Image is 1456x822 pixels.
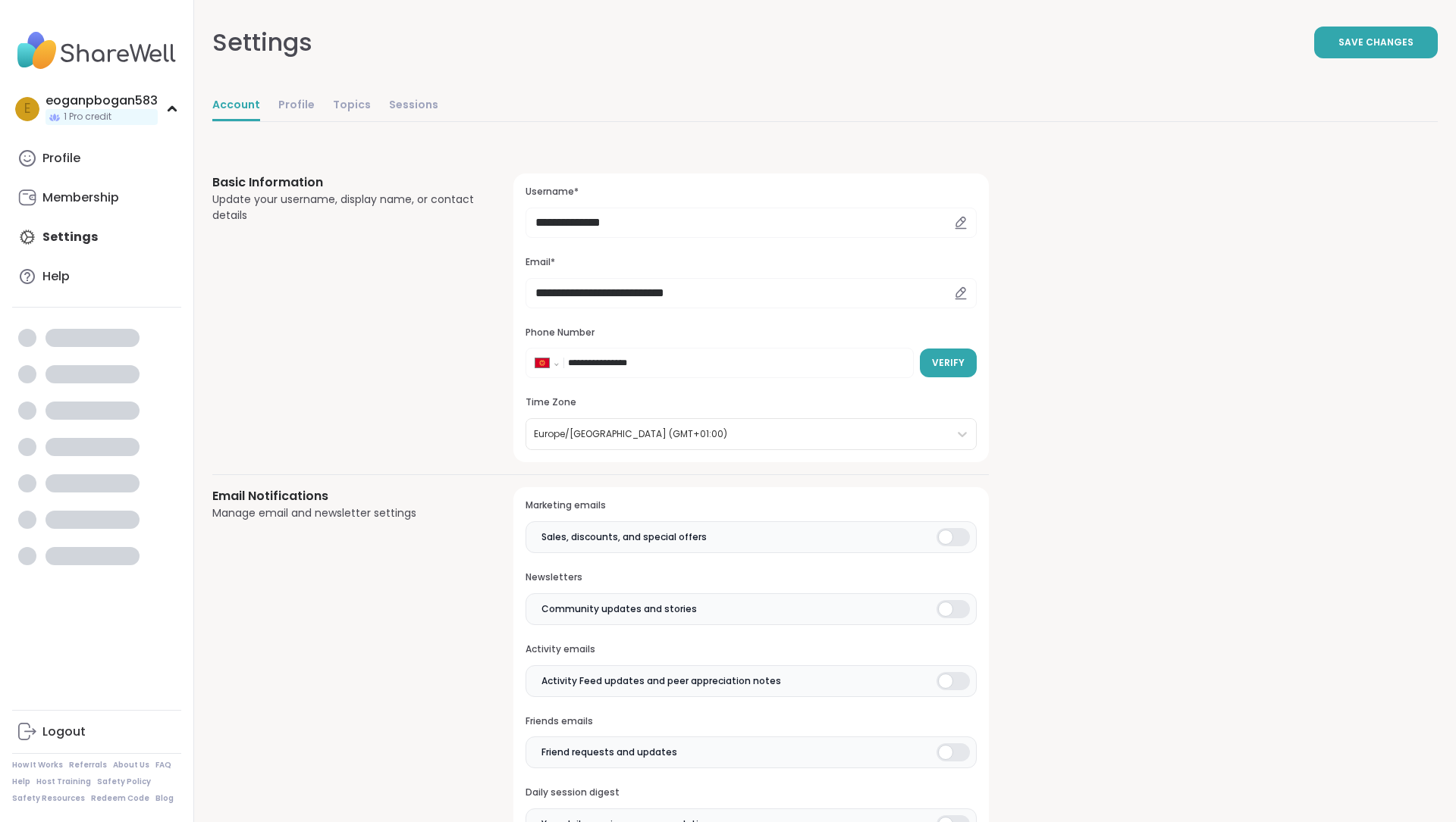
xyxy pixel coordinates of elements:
img: Kyrgyzstan [535,358,549,367]
button: Save Changes [1314,27,1438,58]
div: Profile [42,150,80,167]
h3: Email* [526,256,977,269]
h3: Time Zone [526,396,977,409]
div: Help [42,268,70,285]
div: Settings [212,24,312,61]
a: Logout [12,714,181,750]
a: About Us [113,760,149,770]
a: Sessions [389,91,438,121]
h3: Activity emails [526,643,977,656]
h3: Daily session digest [526,786,977,799]
a: Blog [155,793,174,804]
h3: Phone Number [526,327,977,339]
button: Verify [920,348,977,377]
div: Manage email and newsletter settings [212,505,477,521]
div: eoganpbogan583 [45,92,158,109]
a: Membership [12,180,181,216]
h3: Newsletters [526,571,977,584]
h3: Friends emails [526,715,977,728]
a: Profile [278,91,315,121]
a: Safety Resources [12,793,85,804]
div: Update your username, display name, or contact details [212,192,477,223]
div: Membership [42,189,119,206]
a: Redeem Code [91,793,149,804]
span: Save Changes [1338,36,1414,49]
a: FAQ [155,760,171,770]
a: Account [212,91,260,121]
span: e [24,99,30,119]
a: Help [12,258,181,295]
h3: Basic Information [212,173,477,192]
a: Host Training [36,777,91,787]
span: 1 Pro credit [64,111,111,123]
span: Sales, discounts, and special offers [541,530,707,544]
img: ShareWell Nav Logo [12,24,181,77]
span: Friend requests and updates [541,745,677,759]
span: Community updates and stories [541,602,697,616]
span: Activity Feed updates and peer appreciation notes [541,674,781,688]
span: Verify [932,356,965,370]
h3: Marketing emails [526,499,977,512]
a: Referrals [69,760,107,770]
h3: Email Notifications [212,487,477,505]
a: Topics [333,91,371,121]
a: Help [12,777,30,787]
a: How It Works [12,760,63,770]
div: Logout [42,724,86,740]
a: Safety Policy [97,777,151,787]
h3: Username* [526,186,977,198]
a: Profile [12,140,181,177]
